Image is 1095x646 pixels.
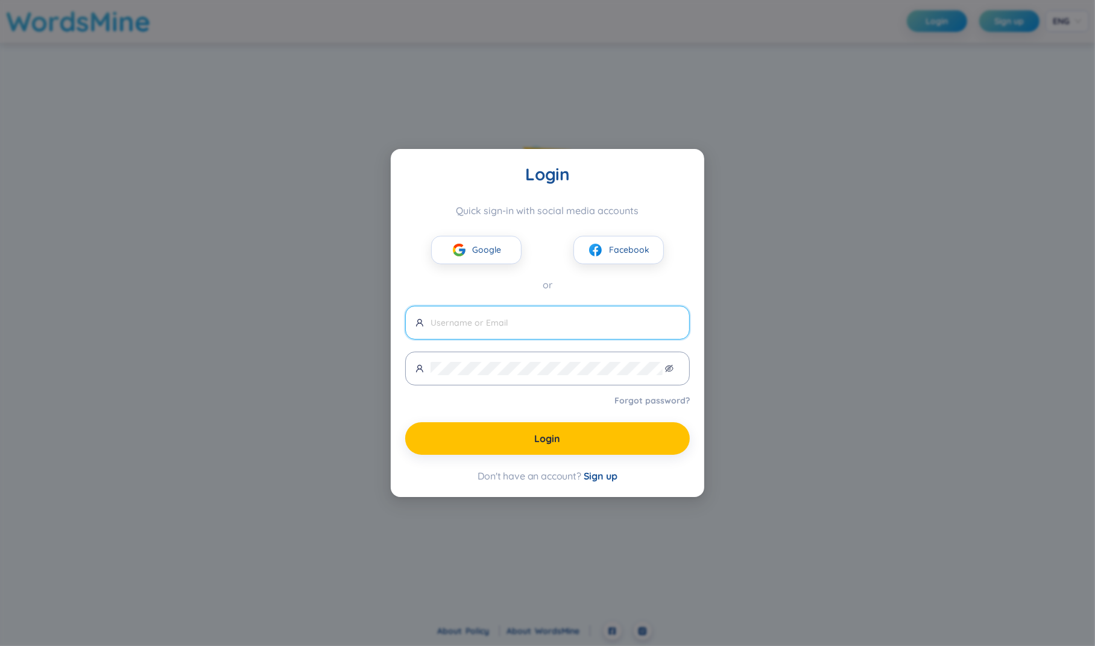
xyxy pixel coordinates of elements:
[46,71,108,79] div: Domain Overview
[452,242,467,258] img: google
[19,19,29,29] img: logo_orange.svg
[405,163,690,185] div: Login
[473,243,502,256] span: Google
[431,236,522,264] button: googleGoogle
[33,70,42,80] img: tab_domain_overview_orange.svg
[665,364,674,373] span: eye-invisible
[405,422,690,455] button: Login
[31,31,133,41] div: Domain: [DOMAIN_NAME]
[405,277,690,293] div: or
[588,242,603,258] img: facebook
[415,364,424,373] span: user
[120,70,130,80] img: tab_keywords_by_traffic_grey.svg
[133,71,203,79] div: Keywords by Traffic
[19,31,29,41] img: website_grey.svg
[415,318,424,327] span: user
[609,243,649,256] span: Facebook
[431,316,680,329] input: Username or Email
[34,19,59,29] div: v 4.0.24
[405,204,690,217] div: Quick sign-in with social media accounts
[405,469,690,483] div: Don't have an account?
[573,236,664,264] button: facebookFacebook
